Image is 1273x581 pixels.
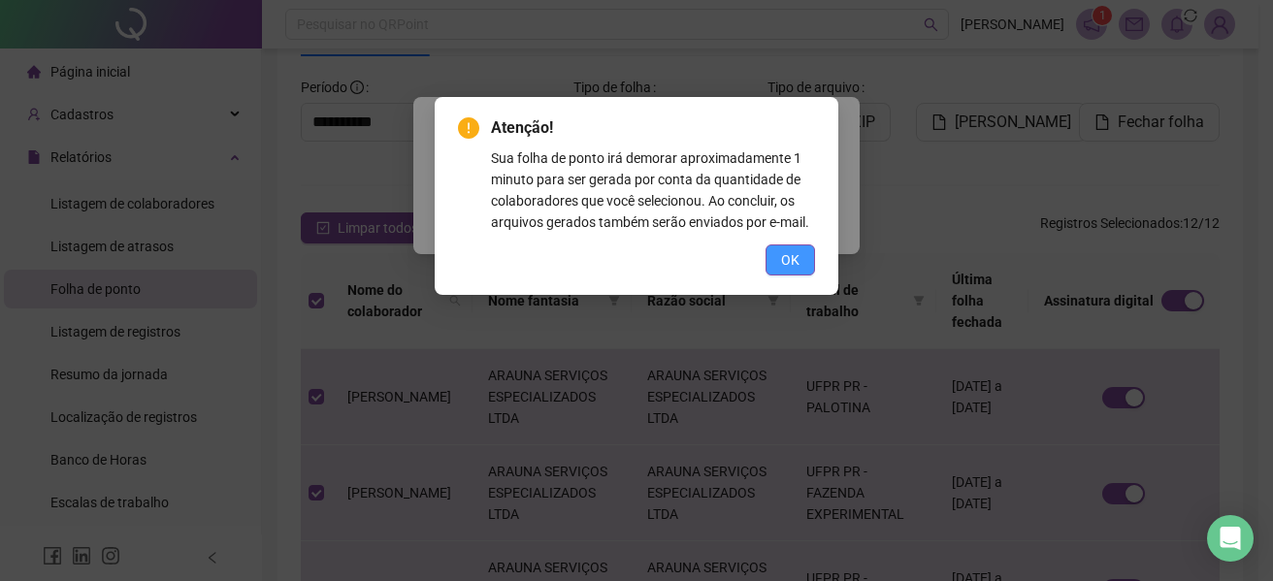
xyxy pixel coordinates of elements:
[491,147,815,233] div: Sua folha de ponto irá demorar aproximadamente 1 minuto para ser gerada por conta da quantidade d...
[491,116,815,140] span: Atenção!
[766,244,815,275] button: OK
[781,249,800,271] span: OK
[1207,515,1254,562] div: Open Intercom Messenger
[458,117,479,139] span: exclamation-circle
